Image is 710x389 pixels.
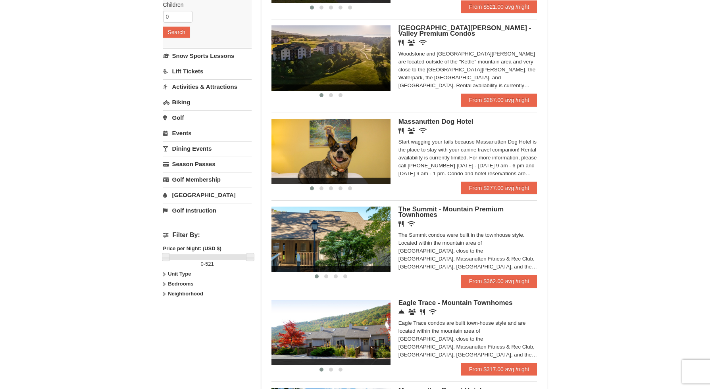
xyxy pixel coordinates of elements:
[408,309,416,315] i: Conference Facilities
[398,40,404,46] i: Restaurant
[419,128,427,134] i: Wireless Internet (free)
[398,128,404,134] i: Restaurant
[163,245,221,251] strong: Price per Night: (USD $)
[205,261,214,267] span: 521
[461,0,537,13] a: From $521.00 avg /night
[398,299,513,307] span: Eagle Trace - Mountain Townhomes
[163,232,252,239] h4: Filter By:
[398,231,537,271] div: The Summit condos were built in the townhouse style. Located within the mountain area of [GEOGRAP...
[163,260,252,268] label: -
[398,319,537,359] div: Eagle Trace condos are built town-house style and are located within the mountain area of [GEOGRA...
[163,64,252,79] a: Lift Tickets
[398,205,504,218] span: The Summit - Mountain Premium Townhomes
[168,281,193,287] strong: Bedrooms
[398,138,537,178] div: Start wagging your tails because Massanutten Dog Hotel is the place to stay with your canine trav...
[163,110,252,125] a: Golf
[168,271,191,277] strong: Unit Type
[163,203,252,218] a: Golf Instruction
[163,172,252,187] a: Golf Membership
[408,221,415,227] i: Wireless Internet (free)
[163,157,252,171] a: Season Passes
[461,182,537,194] a: From $277.00 avg /night
[163,27,190,38] button: Search
[163,79,252,94] a: Activities & Attractions
[201,261,204,267] span: 0
[398,50,537,90] div: Woodstone and [GEOGRAPHIC_DATA][PERSON_NAME] are located outside of the "Kettle" mountain area an...
[163,188,252,202] a: [GEOGRAPHIC_DATA]
[408,128,415,134] i: Banquet Facilities
[398,24,531,37] span: [GEOGRAPHIC_DATA][PERSON_NAME] - Valley Premium Condos
[163,126,252,140] a: Events
[398,118,473,125] span: Massanutten Dog Hotel
[461,363,537,376] a: From $317.00 avg /night
[168,291,203,297] strong: Neighborhood
[398,221,404,227] i: Restaurant
[163,48,252,63] a: Snow Sports Lessons
[461,94,537,106] a: From $287.00 avg /night
[163,141,252,156] a: Dining Events
[408,40,415,46] i: Banquet Facilities
[163,1,246,9] label: Children
[420,309,425,315] i: Restaurant
[461,275,537,287] a: From $362.00 avg /night
[163,95,252,109] a: Biking
[429,309,437,315] i: Wireless Internet (free)
[398,309,404,315] i: Concierge Desk
[419,40,427,46] i: Wireless Internet (free)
